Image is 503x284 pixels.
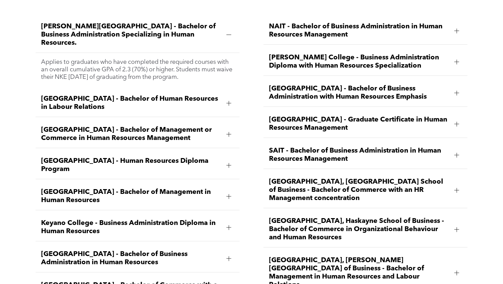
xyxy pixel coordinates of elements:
[41,126,221,142] span: [GEOGRAPHIC_DATA] - Bachelor of Management or Commerce in Human Resources Management
[269,147,449,163] span: SAIT - Bachelor of Business Administration in Human Resources Management
[41,188,221,204] span: [GEOGRAPHIC_DATA] - Bachelor of Management in Human Resources
[269,85,449,101] span: [GEOGRAPHIC_DATA] - Bachelor of Business Administration with Human Resources Emphasis
[269,54,449,70] span: [PERSON_NAME] College - Business Administration Diploma with Human Resources Specialization
[269,23,449,39] span: NAIT - Bachelor of Business Administration in Human Resources Management
[269,217,449,242] span: [GEOGRAPHIC_DATA], Haskayne School of Business - Bachelor of Commerce in Organizational Behaviour...
[41,58,234,81] p: Applies to graduates who have completed the required courses with an overall cumulative GPA of 2....
[41,250,221,267] span: [GEOGRAPHIC_DATA] - Bachelor of Business Administration in Human Resources
[41,157,221,173] span: [GEOGRAPHIC_DATA] - Human Resources Diploma Program
[41,219,221,236] span: Keyano College - Business Administration Diploma in Human Resources
[41,23,221,47] span: [PERSON_NAME][GEOGRAPHIC_DATA] - Bachelor of Business Administration Specializing in Human Resour...
[269,116,449,132] span: [GEOGRAPHIC_DATA] - Graduate Certificate in Human Resources Management
[269,178,449,202] span: [GEOGRAPHIC_DATA], [GEOGRAPHIC_DATA] School of Business - Bachelor of Commerce with an HR Managem...
[41,95,221,111] span: [GEOGRAPHIC_DATA] - Bachelor of Human Resources in Labour Relations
